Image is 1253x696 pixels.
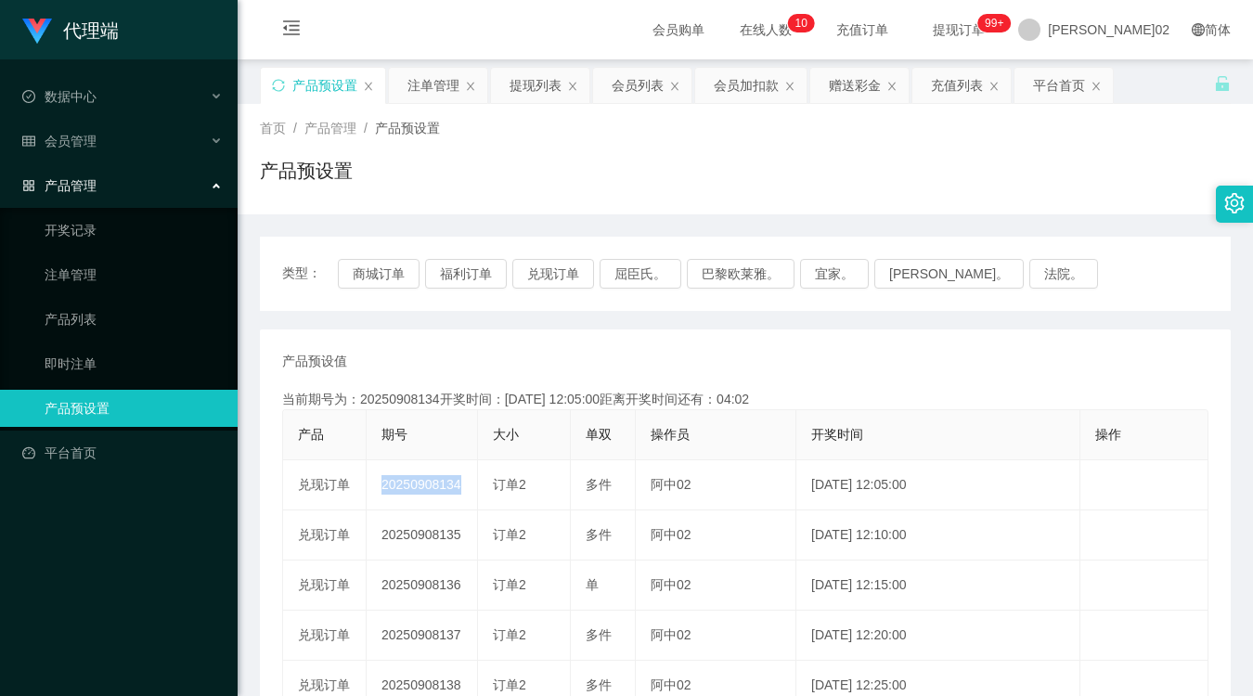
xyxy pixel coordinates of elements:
[45,345,223,382] a: 即时注单
[586,527,612,542] span: 多件
[1192,23,1205,36] i: 图标： global
[493,477,526,492] span: 订单2
[636,561,796,611] td: 阿中02
[636,510,796,561] td: 阿中02
[784,81,795,92] i: 图标： 关闭
[586,677,612,692] span: 多件
[512,259,594,289] button: 兑现订单
[363,81,374,92] i: 图标： 关闭
[260,157,353,185] h1: 产品预设置
[1033,68,1085,103] div: 平台首页
[796,510,1080,561] td: [DATE] 12:10:00
[22,22,119,37] a: 代理端
[367,611,478,661] td: 20250908137
[22,135,35,148] i: 图标： table
[636,460,796,510] td: 阿中02
[45,256,223,293] a: 注单管理
[465,81,476,92] i: 图标： 关闭
[801,14,807,32] p: 0
[22,90,35,103] i: 图标： check-circle-o
[63,1,119,60] h1: 代理端
[283,510,367,561] td: 兑现订单
[22,434,223,471] a: 图标： 仪表板平台首页
[1029,259,1098,289] button: 法院。
[874,259,1024,289] button: [PERSON_NAME]。
[493,627,526,642] span: 订单2
[886,81,898,92] i: 图标： 关闭
[567,81,578,92] i: 图标： 关闭
[45,301,223,338] a: 产品列表
[600,259,681,289] button: 屈臣氏。
[1095,427,1121,442] span: 操作
[1224,193,1245,213] i: 图标： 设置
[933,22,985,37] font: 提现订单
[283,611,367,661] td: 兑现订单
[1091,81,1102,92] i: 图标： 关闭
[292,68,357,103] div: 产品预设置
[740,22,792,37] font: 在线人数
[829,68,881,103] div: 赠送彩金
[651,427,690,442] span: 操作员
[493,527,526,542] span: 订单2
[45,89,97,104] font: 数据中心
[811,427,863,442] span: 开奖时间
[669,81,680,92] i: 图标： 关闭
[367,510,478,561] td: 20250908135
[636,611,796,661] td: 阿中02
[1214,75,1231,92] i: 图标： 解锁
[282,259,338,289] span: 类型：
[796,611,1080,661] td: [DATE] 12:20:00
[283,561,367,611] td: 兑现订单
[338,259,420,289] button: 商城订单
[364,121,368,135] span: /
[586,627,612,642] span: 多件
[45,134,97,148] font: 会员管理
[586,477,612,492] span: 多件
[298,427,324,442] span: 产品
[493,577,526,592] span: 订单2
[425,259,507,289] button: 福利订单
[714,68,779,103] div: 会员加扣款
[22,179,35,192] i: 图标： AppStore-O
[795,14,802,32] p: 1
[510,68,562,103] div: 提现列表
[796,460,1080,510] td: [DATE] 12:05:00
[800,259,869,289] button: 宜家。
[788,14,815,32] sup: 10
[836,22,888,37] font: 充值订单
[283,460,367,510] td: 兑现订单
[367,460,478,510] td: 20250908134
[272,79,285,92] i: 图标： 同步
[586,577,599,592] span: 单
[931,68,983,103] div: 充值列表
[375,121,440,135] span: 产品预设置
[493,427,519,442] span: 大小
[45,212,223,249] a: 开奖记录
[45,178,97,193] font: 产品管理
[988,81,1000,92] i: 图标： 关闭
[1205,22,1231,37] font: 简体
[282,352,347,371] span: 产品预设值
[304,121,356,135] span: 产品管理
[282,390,1208,409] div: 当前期号为：20250908134开奖时间：[DATE] 12:05:00距离开奖时间还有：04:02
[22,19,52,45] img: logo.9652507e.png
[407,68,459,103] div: 注单管理
[612,68,664,103] div: 会员列表
[381,427,407,442] span: 期号
[687,259,794,289] button: 巴黎欧莱雅。
[293,121,297,135] span: /
[260,1,323,60] i: 图标： menu-fold
[493,677,526,692] span: 订单2
[367,561,478,611] td: 20250908136
[796,561,1080,611] td: [DATE] 12:15:00
[977,14,1011,32] sup: 1110
[586,427,612,442] span: 单双
[260,121,286,135] span: 首页
[45,390,223,427] a: 产品预设置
